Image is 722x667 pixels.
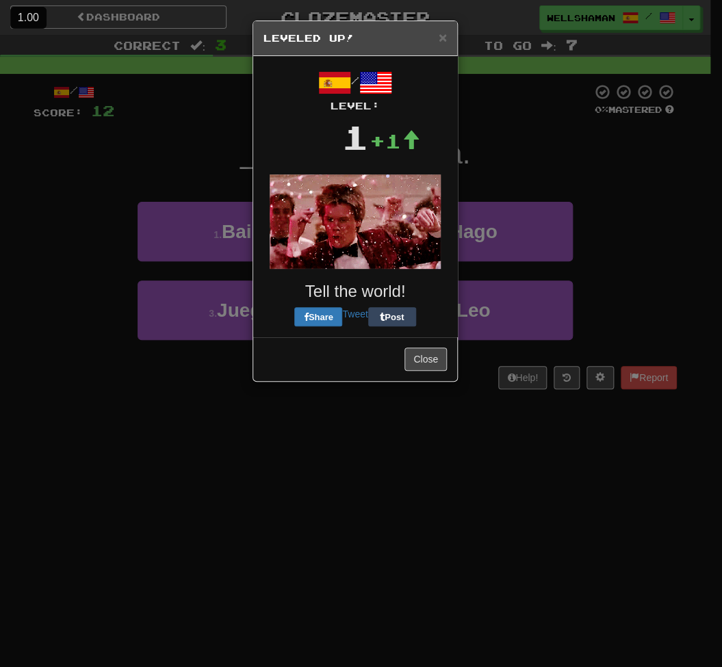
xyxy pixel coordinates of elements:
[342,309,368,319] a: Tweet
[439,30,447,44] button: Close
[370,127,420,155] div: +1
[341,113,370,161] div: 1
[263,66,447,113] div: /
[368,307,416,326] button: Post
[404,348,447,371] button: Close
[270,174,441,269] img: kevin-bacon-45c228efc3db0f333faed3a78f19b6d7c867765aaadacaa7c55ae667c030a76f.gif
[439,29,447,45] span: ×
[263,99,447,113] div: Level:
[263,283,447,300] h3: Tell the world!
[263,31,447,45] h5: Leveled Up!
[294,307,342,326] button: Share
